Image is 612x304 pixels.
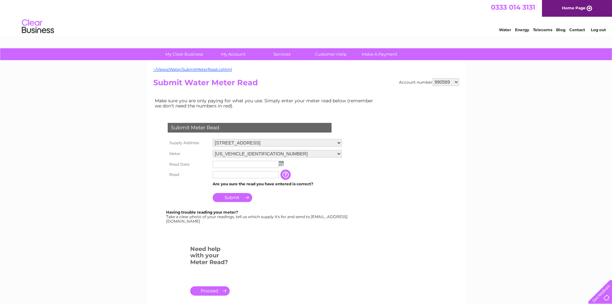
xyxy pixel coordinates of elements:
[304,48,357,60] a: Customer Help
[168,123,332,133] div: Submit Meter Read
[190,244,230,269] h3: Need help with your Meter Read?
[353,48,406,60] a: Make A Payment
[166,170,211,180] th: Read
[153,78,459,90] h2: Submit Water Meter Read
[556,27,565,32] a: Blog
[166,210,238,215] b: Having trouble reading your meter?
[166,148,211,159] th: Meter
[399,78,459,86] div: Account number
[166,159,211,170] th: Read Date
[280,170,292,180] input: Information
[153,67,232,72] a: ~/Views/Water/SubmitMeterRead.cshtml
[533,27,552,32] a: Telecoms
[153,97,378,110] td: Make sure you are only paying for what you use. Simply enter your meter read below (remember we d...
[569,27,585,32] a: Contact
[211,180,343,188] td: Are you sure the read you have entered is correct?
[213,193,252,202] input: Submit
[22,17,54,36] img: logo.png
[279,161,284,166] img: ...
[491,3,535,11] a: 0333 014 3131
[515,27,529,32] a: Energy
[255,48,308,60] a: Services
[591,27,606,32] a: Log out
[166,137,211,148] th: Supply Address
[166,210,349,223] div: Take a clear photo of your readings, tell us which supply it's for and send to [EMAIL_ADDRESS][DO...
[155,4,458,31] div: Clear Business is a trading name of Verastar Limited (registered in [GEOGRAPHIC_DATA] No. 3667643...
[158,48,211,60] a: My Clear Business
[190,286,230,296] a: .
[207,48,260,60] a: My Account
[499,27,511,32] a: Water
